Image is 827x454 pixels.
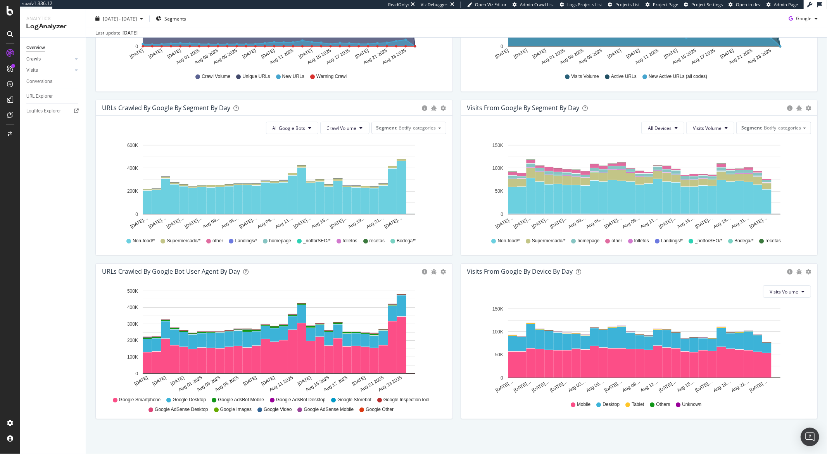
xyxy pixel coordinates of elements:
a: Project Page [646,2,678,8]
text: Aug 21 2025 [728,48,753,66]
button: All Google Bots [266,122,318,134]
div: URL Explorer [26,92,53,100]
text: 100K [492,329,503,335]
button: Visits Volume [686,122,734,134]
text: Aug 21 2025 [359,375,385,393]
span: homepage [269,238,291,244]
text: Aug 17 2025 [323,375,349,393]
div: A chart. [467,304,808,394]
span: _notforSEO/* [695,238,722,244]
text: 500K [127,288,138,294]
text: 100K [127,354,138,360]
span: Visits Volume [693,125,722,131]
span: Tablet [632,401,644,408]
text: [DATE] [297,375,312,387]
div: gear [806,269,811,274]
div: ReadOnly: [388,2,409,8]
span: Desktop [603,401,620,408]
span: Projects List [615,2,640,7]
text: Aug 05 2025 [212,48,238,66]
div: URLs Crawled by Google By Segment By Day [102,104,230,112]
span: recetas [369,238,385,244]
div: Viz Debugger: [421,2,449,8]
text: Aug 03 2025 [196,375,221,393]
button: All Devices [641,122,684,134]
svg: A chart. [102,285,443,393]
text: 50K [495,352,503,358]
span: Google Desktop [173,397,206,403]
text: [DATE] [298,48,313,60]
button: Crawl Volume [320,122,369,134]
span: All Google Bots [273,125,306,131]
text: Aug 01 2025 [540,48,566,66]
a: Open Viz Editor [467,2,507,8]
div: gear [441,105,446,111]
div: URLs Crawled by Google bot User Agent By Day [102,268,240,275]
a: Project Settings [684,2,723,8]
div: gear [806,105,811,111]
div: Visits From Google By Device By Day [467,268,573,275]
span: Google InspectionTool [383,397,430,403]
div: circle-info [787,269,792,274]
span: homepage [578,238,600,244]
div: Visits from Google By Segment By Day [467,104,580,112]
div: Logfiles Explorer [26,107,61,115]
div: bug [432,269,437,274]
text: 200K [127,189,138,194]
text: 400K [127,166,138,171]
div: Last update [95,29,138,36]
div: Conversions [26,78,52,86]
button: Google [786,12,821,25]
span: recetas [766,238,781,244]
span: Google AdsBot Mobile [218,397,264,403]
text: Aug 17 2025 [690,48,716,66]
span: Non-food/* [133,238,155,244]
a: Overview [26,44,80,52]
text: Aug 23 2025 [382,48,407,66]
span: Logs Projects List [567,2,602,7]
span: Unique URLs [242,73,270,80]
text: [DATE] [133,375,149,387]
div: Analytics [26,16,79,22]
text: [DATE] [494,48,509,60]
svg: A chart. [102,140,443,230]
span: Warning Crawl [316,73,347,80]
div: A chart. [467,140,808,230]
span: Supermercado/* [167,238,200,244]
div: [DATE] [123,29,138,36]
text: Aug 23 2025 [746,48,772,66]
span: [DATE] - [DATE] [103,15,137,22]
span: Admin Page [774,2,798,7]
text: [DATE] [242,375,258,387]
text: [DATE] [513,48,528,60]
span: Google Smartphone [119,397,161,403]
text: [DATE] [625,48,641,60]
div: bug [432,105,437,111]
text: [DATE] [663,48,679,60]
div: Overview [26,44,45,52]
span: Others [656,401,670,408]
span: All Devices [648,125,672,131]
text: 0 [135,371,138,376]
span: Supermercado/* [532,238,566,244]
text: Aug 15 2025 [305,375,330,393]
text: [DATE] [242,48,257,60]
span: Google Other [366,406,394,413]
text: Aug 11 2025 [634,48,660,66]
text: [DATE] [354,48,369,60]
span: Bodega/* [734,238,753,244]
text: [DATE] [261,375,276,387]
a: Visits [26,66,73,74]
span: folletos [634,238,649,244]
span: Crawl Volume [202,73,230,80]
span: Project Page [653,2,678,7]
text: Aug 23 2025 [377,375,403,393]
a: URL Explorer [26,92,80,100]
span: Bodega/* [397,238,416,244]
a: Admin Crawl List [513,2,554,8]
text: Aug 15 2025 [306,48,332,66]
text: Aug 03 2025 [194,48,219,66]
text: 150K [492,306,503,312]
text: 0 [501,375,503,381]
